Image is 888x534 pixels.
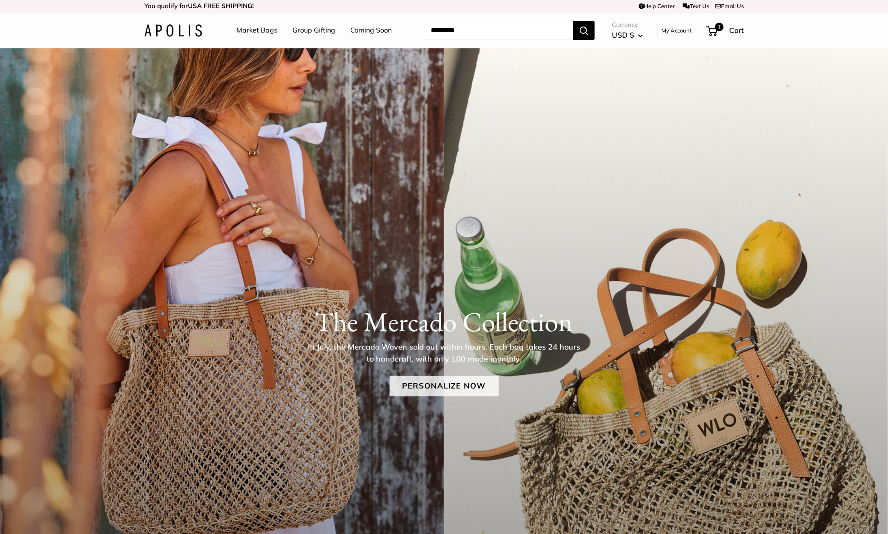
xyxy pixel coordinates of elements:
a: Email Us [715,3,744,9]
a: Text Us [683,3,709,9]
button: USD $ [612,28,643,42]
a: 1 Cart [707,24,744,37]
a: Market Bags [236,24,277,37]
span: Currency [612,19,643,31]
input: Search... [424,21,573,40]
a: Group Gifting [292,24,335,37]
a: Personalize Now [390,376,499,396]
h1: The Mercado Collection [144,306,744,338]
p: In July, the Mercado Woven sold out within hours. Each bag takes 24 hours to handcraft, with only... [305,341,583,365]
span: 1 [715,23,724,31]
img: Apolis [144,24,202,37]
span: Cart [729,26,744,35]
a: My Account [662,25,692,36]
a: Help Center [639,3,675,9]
a: Coming Soon [350,24,392,37]
strong: USA FREE SHIPPING! [188,2,254,10]
span: USD $ [612,30,634,39]
button: Search [573,21,595,40]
